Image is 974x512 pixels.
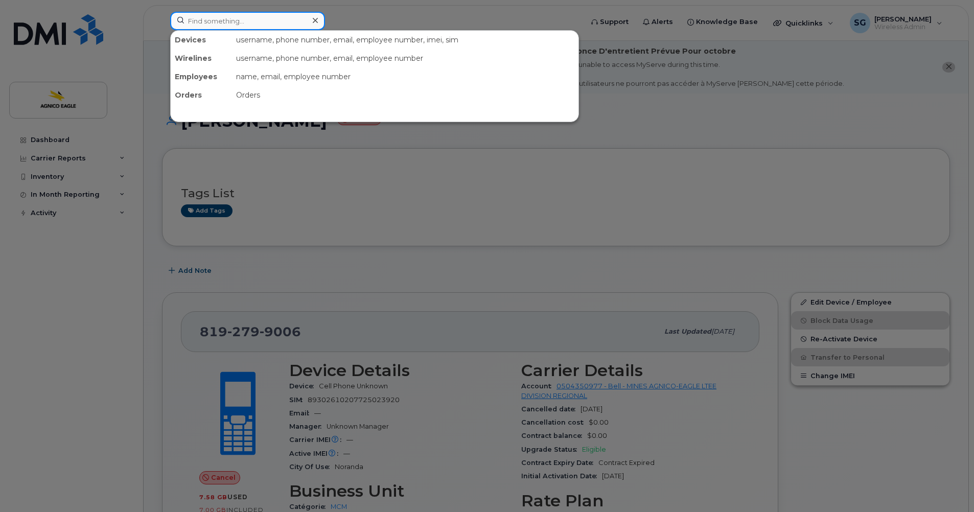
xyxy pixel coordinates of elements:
div: Orders [232,86,578,104]
div: Devices [171,31,232,49]
div: username, phone number, email, employee number, imei, sim [232,31,578,49]
div: Employees [171,67,232,86]
div: Wirelines [171,49,232,67]
div: Orders [171,86,232,104]
div: name, email, employee number [232,67,578,86]
div: username, phone number, email, employee number [232,49,578,67]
